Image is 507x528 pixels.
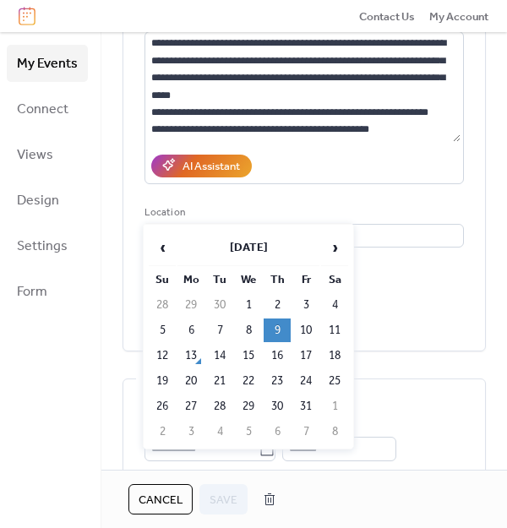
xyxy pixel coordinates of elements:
[235,369,262,393] td: 22
[7,227,88,264] a: Settings
[7,90,88,128] a: Connect
[321,395,348,418] td: 1
[183,158,240,175] div: AI Assistant
[292,268,319,291] th: Fr
[128,484,193,514] button: Cancel
[321,268,348,291] th: Sa
[206,395,233,418] td: 28
[7,136,88,173] a: Views
[17,233,68,260] span: Settings
[206,344,233,367] td: 14
[264,318,291,342] td: 9
[235,344,262,367] td: 15
[149,395,176,418] td: 26
[177,344,204,367] td: 13
[149,420,176,444] td: 2
[235,293,262,317] td: 1
[321,369,348,393] td: 25
[292,420,319,444] td: 7
[17,96,68,123] span: Connect
[206,369,233,393] td: 21
[177,369,204,393] td: 20
[429,8,488,24] a: My Account
[19,7,35,25] img: logo
[235,268,262,291] th: We
[322,231,347,264] span: ›
[264,268,291,291] th: Th
[235,318,262,342] td: 8
[321,293,348,317] td: 4
[429,8,488,25] span: My Account
[150,231,175,264] span: ‹
[177,318,204,342] td: 6
[235,420,262,444] td: 5
[177,420,204,444] td: 3
[264,369,291,393] td: 23
[321,344,348,367] td: 18
[149,344,176,367] td: 12
[149,268,176,291] th: Su
[206,293,233,317] td: 30
[17,188,59,215] span: Design
[177,293,204,317] td: 29
[177,268,204,291] th: Mo
[7,45,88,82] a: My Events
[7,273,88,310] a: Form
[149,318,176,342] td: 5
[177,395,204,418] td: 27
[206,420,233,444] td: 4
[177,230,319,266] th: [DATE]
[292,318,319,342] td: 10
[149,293,176,317] td: 28
[17,279,47,306] span: Form
[321,420,348,444] td: 8
[359,8,415,24] a: Contact Us
[264,420,291,444] td: 6
[149,369,176,393] td: 19
[206,268,233,291] th: Tu
[206,318,233,342] td: 7
[264,344,291,367] td: 16
[17,142,53,169] span: Views
[292,293,319,317] td: 3
[292,395,319,418] td: 31
[139,492,183,509] span: Cancel
[7,182,88,219] a: Design
[264,395,291,418] td: 30
[321,318,348,342] td: 11
[292,369,319,393] td: 24
[144,204,461,221] div: Location
[235,395,262,418] td: 29
[151,155,252,177] button: AI Assistant
[292,344,319,367] td: 17
[264,293,291,317] td: 2
[359,8,415,25] span: Contact Us
[17,51,78,78] span: My Events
